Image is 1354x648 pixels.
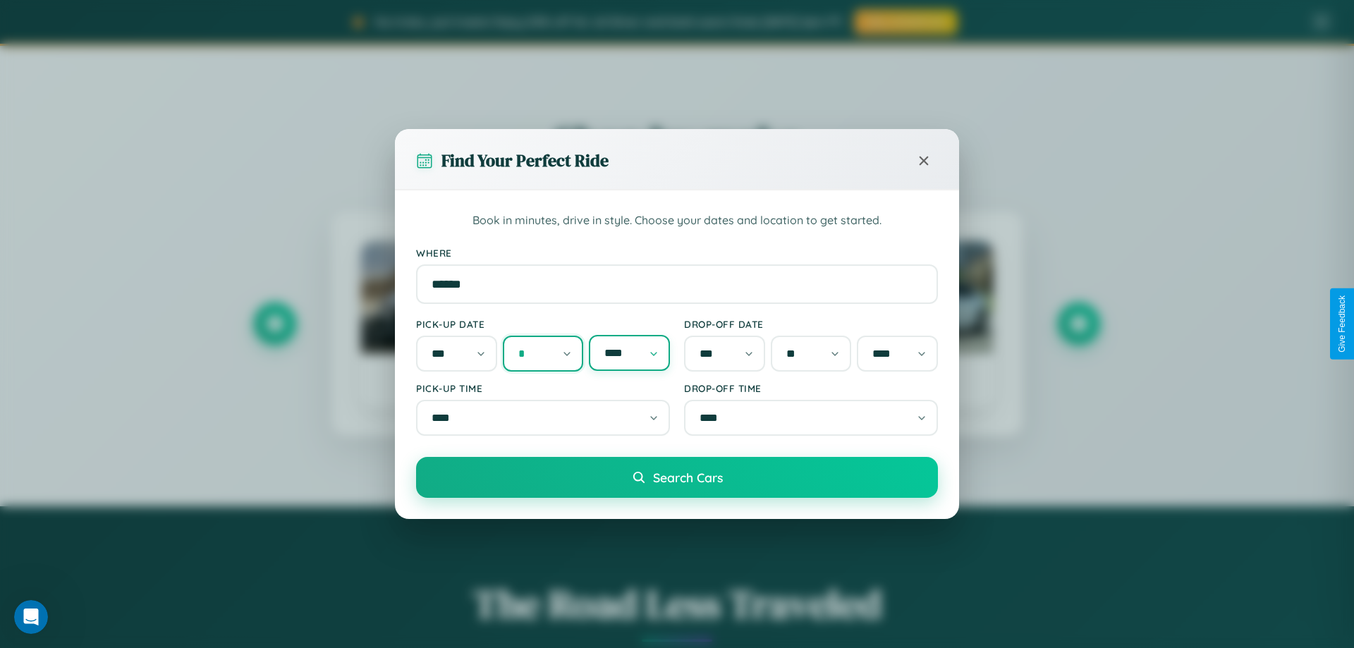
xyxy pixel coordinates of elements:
label: Pick-up Date [416,318,670,330]
label: Where [416,247,938,259]
span: Search Cars [653,470,723,485]
label: Pick-up Time [416,382,670,394]
label: Drop-off Time [684,382,938,394]
label: Drop-off Date [684,318,938,330]
p: Book in minutes, drive in style. Choose your dates and location to get started. [416,212,938,230]
button: Search Cars [416,457,938,498]
h3: Find Your Perfect Ride [441,149,609,172]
